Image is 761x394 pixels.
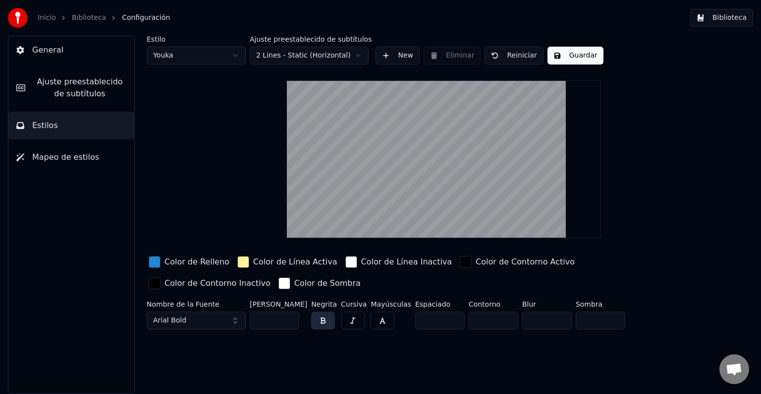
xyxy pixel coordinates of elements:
div: Color de Sombra [294,277,361,289]
label: Mayúsculas [371,301,411,308]
span: Configuración [122,13,170,23]
div: Color de Línea Activa [253,256,337,268]
span: General [32,44,63,56]
label: Nombre de la Fuente [147,301,246,308]
button: Color de Línea Activa [235,254,339,270]
label: Espaciado [415,301,465,308]
img: youka [8,8,28,28]
label: Ajuste preestablecido de subtítulos [250,36,372,43]
a: Chat abierto [719,354,749,384]
label: Blur [522,301,572,308]
label: Negrita [311,301,337,308]
label: Contorno [469,301,518,308]
button: Mapeo de estilos [8,143,134,171]
div: Color de Línea Inactiva [361,256,452,268]
button: New [376,47,420,65]
button: Reiniciar [485,47,543,65]
button: Color de Contorno Activo [458,254,577,270]
span: Arial Bold [153,316,186,326]
a: Biblioteca [72,13,106,23]
button: Color de Línea Inactiva [343,254,454,270]
button: Estilos [8,112,134,139]
span: Ajuste preestablecido de subtítulos [33,76,126,100]
div: Color de Relleno [164,256,229,268]
span: Estilos [32,120,58,131]
button: Ajuste preestablecido de subtítulos [8,68,134,108]
label: Estilo [147,36,246,43]
div: Color de Contorno Activo [476,256,575,268]
div: Color de Contorno Inactivo [164,277,271,289]
button: Biblioteca [690,9,753,27]
label: Sombra [576,301,625,308]
button: Color de Contorno Inactivo [147,275,272,291]
button: Color de Relleno [147,254,231,270]
button: General [8,36,134,64]
nav: breadcrumb [38,13,170,23]
a: Inicio [38,13,56,23]
button: Color de Sombra [276,275,363,291]
button: Guardar [547,47,603,65]
label: Cursiva [341,301,367,308]
label: [PERSON_NAME] [250,301,307,308]
span: Mapeo de estilos [32,151,99,163]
